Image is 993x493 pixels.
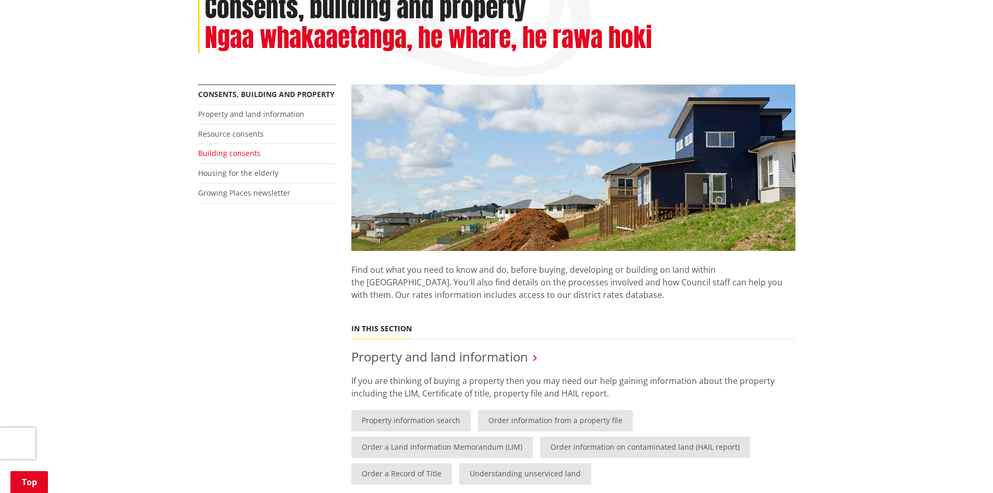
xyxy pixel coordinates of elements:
[351,437,533,458] a: Order a Land Information Memorandum (LIM)
[198,89,335,99] a: Consents, building and property
[10,471,48,493] a: Top
[459,463,591,485] a: Understanding unserviced land
[198,168,278,178] a: Housing for the elderly
[351,85,795,251] img: Land-and-property-landscape
[540,437,750,458] a: Order information on contaminated land (HAIL report)
[198,188,290,198] a: Growing Places newsletter
[351,251,795,314] p: Find out what you need to know and do, before buying, developing or building on land within the [...
[205,23,652,53] h2: Ngaa whakaaetanga, he whare, he rawa hoki
[198,148,261,158] a: Building consents
[945,449,983,487] iframe: Messenger Launcher
[351,410,471,431] a: Property information search
[478,410,633,431] a: Order information from a property file
[351,348,528,365] a: Property and land information
[351,375,795,400] p: If you are thinking of buying a property then you may need our help gaining information about the...
[351,324,412,333] h5: In this section
[198,129,264,139] a: Resource consents
[351,463,452,485] a: Order a Record of Title
[198,109,304,119] a: Property and land information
